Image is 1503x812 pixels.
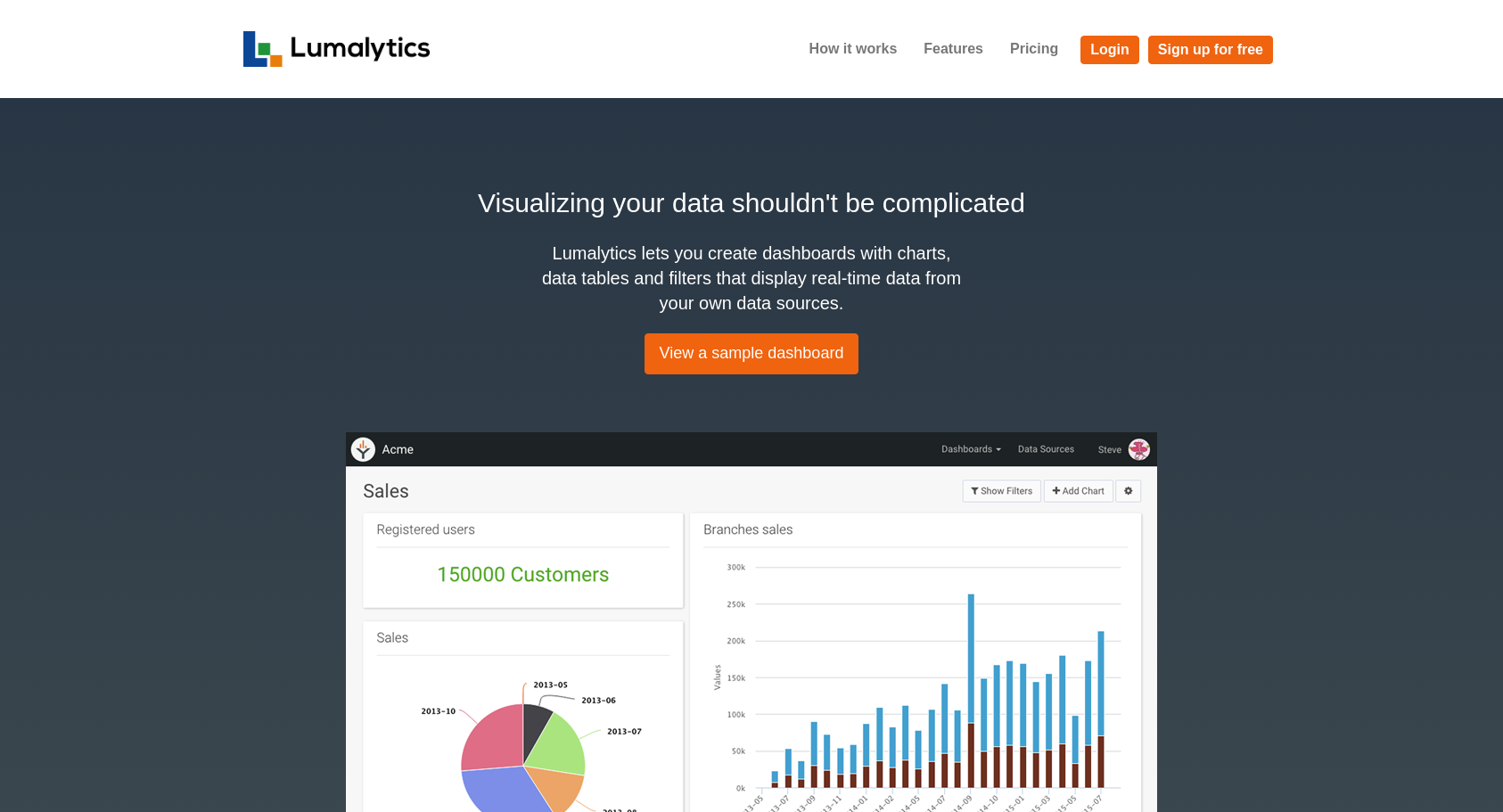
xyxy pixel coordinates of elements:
[645,333,859,374] a: View a sample dashboard
[538,241,965,316] h4: Lumalytics lets you create dashboards with charts, data tables and filters that display real-time...
[243,31,430,67] img: logo_v2-f34f87db3d4d9f5311d6c47995059ad6168825a3e1eb260e01c8041e89355404.png
[1080,36,1139,64] a: Login
[997,27,1072,71] a: Pricing
[1148,36,1273,64] a: Sign up for free
[796,27,911,71] a: How it works
[910,27,997,71] a: Features
[243,183,1260,223] h2: Visualizing your data shouldn't be complicated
